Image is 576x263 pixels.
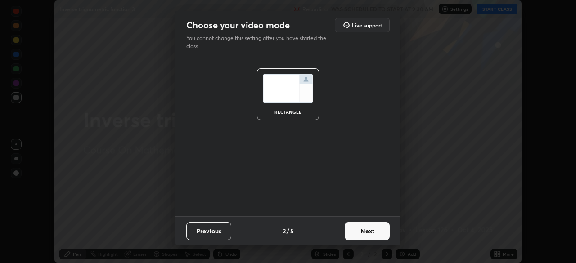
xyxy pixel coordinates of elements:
[352,22,382,28] h5: Live support
[345,222,390,240] button: Next
[186,34,332,50] p: You cannot change this setting after you have started the class
[290,226,294,236] h4: 5
[263,74,313,103] img: normalScreenIcon.ae25ed63.svg
[186,19,290,31] h2: Choose your video mode
[287,226,289,236] h4: /
[283,226,286,236] h4: 2
[270,110,306,114] div: rectangle
[186,222,231,240] button: Previous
